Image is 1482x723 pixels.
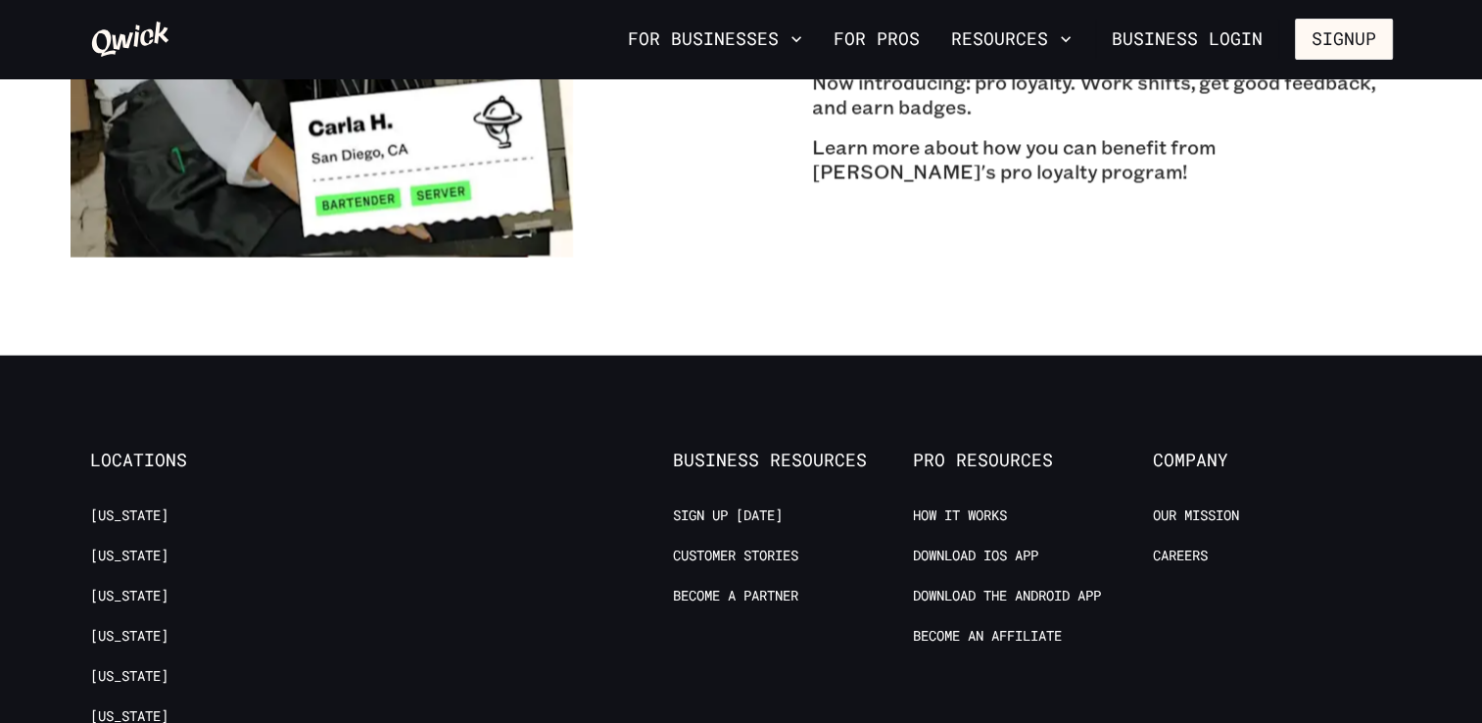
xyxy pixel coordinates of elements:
a: [US_STATE] [90,546,168,564]
a: For Pros [826,23,928,56]
a: Business Login [1095,19,1279,60]
span: Business Resources [673,449,913,470]
a: Customer stories [673,546,798,564]
a: [US_STATE] [90,666,168,685]
button: For Businesses [620,23,810,56]
a: Our Mission [1153,506,1239,524]
button: Resources [943,23,1079,56]
a: How it Works [913,506,1007,524]
p: Learn more about how you can benefit from [PERSON_NAME]'s pro loyalty program! [812,134,1393,183]
span: Pro Resources [913,449,1153,470]
a: Become a Partner [673,586,798,604]
a: [US_STATE] [90,506,168,524]
span: Locations [90,449,330,470]
a: Careers [1153,546,1208,564]
a: Download the Android App [913,586,1101,604]
p: Now introducing: pro loyalty. Work shifts, get good feedback, and earn badges. [812,70,1393,119]
button: Signup [1295,19,1393,60]
a: Sign up [DATE] [673,506,783,524]
a: Download IOS App [913,546,1038,564]
a: Become an Affiliate [913,626,1062,645]
span: Company [1153,449,1393,470]
a: [US_STATE] [90,586,168,604]
a: [US_STATE] [90,626,168,645]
